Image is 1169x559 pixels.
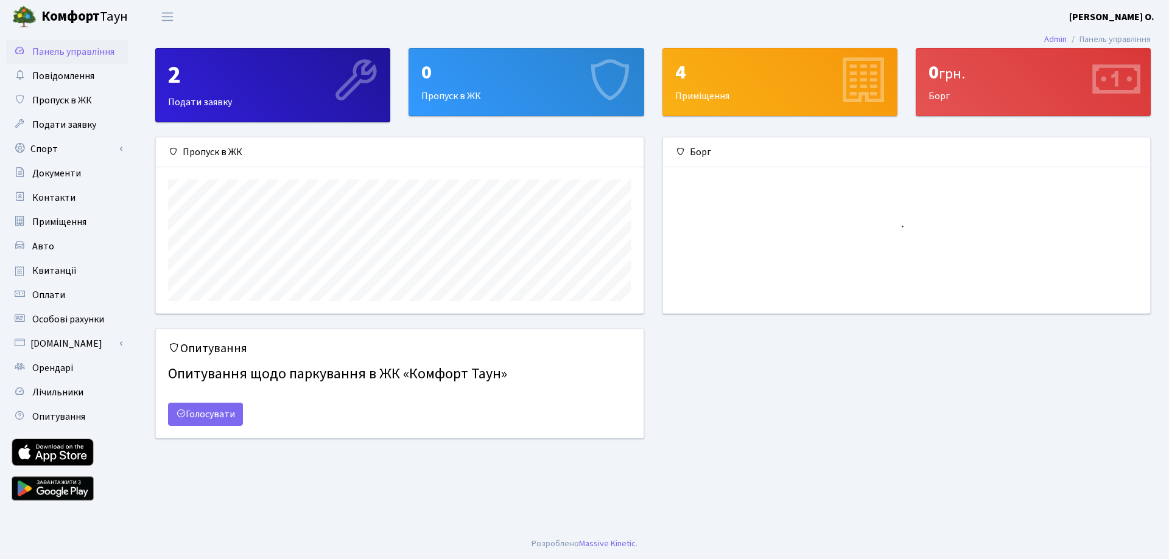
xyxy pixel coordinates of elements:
span: Таун [41,7,128,27]
button: Переключити навігацію [152,7,183,27]
span: грн. [939,63,965,85]
a: 4Приміщення [662,48,897,116]
span: Оплати [32,288,65,302]
span: Повідомлення [32,69,94,83]
span: Лічильники [32,386,83,399]
div: . [532,537,637,550]
a: Admin [1044,33,1067,46]
a: Панель управління [6,40,128,64]
h5: Опитування [168,341,631,356]
a: Пропуск в ЖК [6,88,128,113]
a: [DOMAIN_NAME] [6,332,128,356]
img: logo.png [12,5,37,29]
div: 4 [675,61,885,84]
li: Панель управління [1067,33,1151,46]
span: Орендарі [32,361,73,375]
div: Пропуск в ЖК [156,137,644,167]
a: Особові рахунки [6,307,128,332]
div: 2 [168,61,377,90]
a: Контакти [6,186,128,210]
span: Подати заявку [32,118,96,131]
a: Massive Kinetic [579,537,636,550]
div: Борг [916,49,1150,116]
span: Авто [32,240,54,253]
span: Контакти [32,191,75,204]
a: Подати заявку [6,113,128,137]
a: 2Подати заявку [155,48,390,122]
a: Опитування [6,404,128,429]
a: Розроблено [532,537,579,550]
div: Борг [663,137,1151,167]
a: Авто [6,234,128,259]
span: Квитанції [32,264,77,277]
div: 0 [421,61,631,84]
div: Пропуск в ЖК [409,49,643,116]
span: Опитування [32,410,85,423]
a: 0Пропуск в ЖК [409,48,644,116]
div: Приміщення [663,49,897,116]
span: Пропуск в ЖК [32,94,92,107]
span: Особові рахунки [32,313,104,326]
a: Приміщення [6,210,128,234]
a: Документи [6,161,128,186]
b: Комфорт [41,7,100,26]
span: Приміщення [32,215,86,229]
a: [PERSON_NAME] О. [1069,10,1154,24]
a: Лічильники [6,380,128,404]
nav: breadcrumb [1026,27,1169,52]
div: Подати заявку [156,49,390,122]
span: Панель управління [32,45,114,58]
h4: Опитування щодо паркування в ЖК «Комфорт Таун» [168,361,631,388]
a: Голосувати [168,403,243,426]
span: Документи [32,167,81,180]
a: Орендарі [6,356,128,380]
a: Повідомлення [6,64,128,88]
a: Спорт [6,137,128,161]
a: Квитанції [6,259,128,283]
a: Оплати [6,283,128,307]
div: 0 [929,61,1138,84]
